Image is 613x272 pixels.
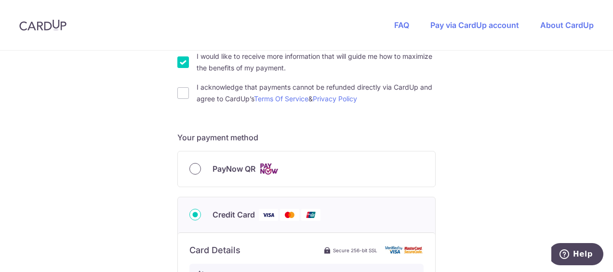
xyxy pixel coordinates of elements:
a: Pay via CardUp account [430,20,519,30]
a: FAQ [394,20,409,30]
div: Credit Card Visa Mastercard Union Pay [189,209,424,221]
span: Credit Card [213,209,255,220]
h5: Your payment method [177,132,436,143]
img: CardUp [19,19,67,31]
h6: Card Details [189,245,240,256]
span: PayNow QR [213,163,255,175]
label: I acknowledge that payments cannot be refunded directly via CardUp and agree to CardUp’s & [197,82,436,105]
img: Visa [259,209,278,221]
a: Privacy Policy [313,95,357,103]
label: I would like to receive more information that will guide me how to maximize the benefits of my pa... [197,51,436,74]
img: Mastercard [280,209,299,221]
img: Cards logo [259,163,279,175]
div: PayNow QR Cards logo [189,163,424,175]
img: Union Pay [301,209,320,221]
span: Secure 256-bit SSL [333,246,377,254]
img: card secure [385,246,424,254]
iframe: Opens a widget where you can find more information [551,243,603,267]
a: About CardUp [540,20,594,30]
a: Terms Of Service [254,95,308,103]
